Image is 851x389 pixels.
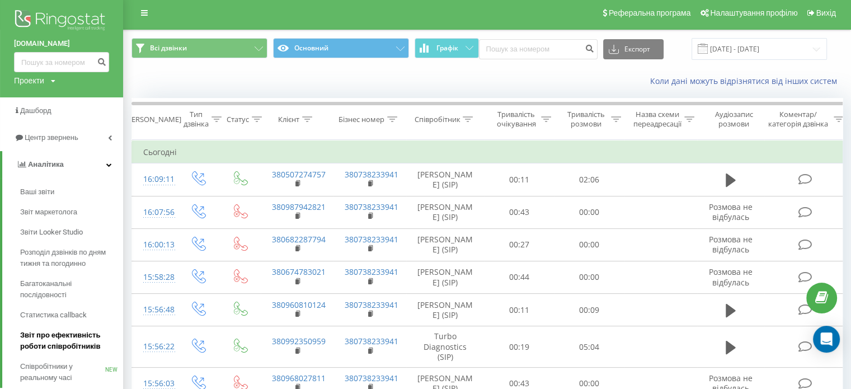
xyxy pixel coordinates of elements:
span: Вихід [816,8,836,17]
div: Тривалість очікування [494,110,538,129]
td: [PERSON_NAME] (SIP) [406,163,485,196]
td: [PERSON_NAME] (SIP) [406,294,485,326]
a: Звіт маркетолога [20,202,123,222]
input: Пошук за номером [479,39,598,59]
a: 380738233941 [345,266,398,277]
a: 380738233941 [345,336,398,346]
td: 00:09 [554,294,624,326]
a: 380968027811 [272,373,326,383]
div: 15:58:28 [143,266,166,288]
td: Сьогодні [132,141,848,163]
div: Статус [227,115,249,124]
a: Аналiтика [2,151,123,178]
td: 00:19 [485,326,554,368]
div: Тип дзвінка [184,110,209,129]
a: Звіти Looker Studio [20,222,123,242]
td: 05:04 [554,326,624,368]
td: 00:00 [554,261,624,293]
a: 380738233941 [345,299,398,310]
span: Багатоканальні послідовності [20,278,117,301]
button: Експорт [603,39,664,59]
div: Клієнт [278,115,299,124]
span: Звіти Looker Studio [20,227,83,238]
a: 380960810124 [272,299,326,310]
a: Звіт про ефективність роботи співробітників [20,325,123,357]
div: 15:56:48 [143,299,166,321]
a: [DOMAIN_NAME] [14,38,109,49]
div: Тривалість розмови [564,110,608,129]
a: 380738233941 [345,234,398,245]
td: 00:11 [485,294,554,326]
span: Розподіл дзвінків по дням тижня та погодинно [20,247,117,269]
span: Звіт маркетолога [20,207,77,218]
span: Розмова не відбулась [709,234,753,255]
a: 380992350959 [272,336,326,346]
td: 00:00 [554,196,624,228]
td: 00:43 [485,196,554,228]
span: Реферальна програма [609,8,691,17]
div: 16:00:13 [143,234,166,256]
a: Співробітники у реальному часіNEW [20,357,123,388]
span: Графік [436,44,458,52]
div: Проекти [14,75,44,86]
div: Бізнес номер [338,115,384,124]
td: 00:44 [485,261,554,293]
span: Розмова не відбулась [709,266,753,287]
div: Аудіозапис розмови [707,110,761,129]
a: Коли дані можуть відрізнятися вiд інших систем [650,76,843,86]
div: 16:09:11 [143,168,166,190]
div: [PERSON_NAME] [125,115,181,124]
button: Основний [273,38,409,58]
span: Розмова не відбулась [709,201,753,222]
a: 380738233941 [345,201,398,212]
span: Налаштування профілю [710,8,797,17]
td: 00:11 [485,163,554,196]
div: 16:07:56 [143,201,166,223]
a: Розподіл дзвінків по дням тижня та погодинно [20,242,123,274]
div: Співробітник [414,115,460,124]
span: Центр звернень [25,133,78,142]
button: Графік [415,38,479,58]
a: 380987942821 [272,201,326,212]
div: 15:56:22 [143,336,166,358]
td: Turbo Diagnostics (SIP) [406,326,485,368]
span: Статистика callback [20,310,87,321]
a: Статистика callback [20,305,123,325]
span: Дашборд [20,106,51,115]
span: Звіт про ефективність роботи співробітників [20,330,117,352]
span: Співробітники у реальному часі [20,361,105,383]
td: [PERSON_NAME] (SIP) [406,261,485,293]
td: [PERSON_NAME] (SIP) [406,228,485,261]
span: Аналiтика [28,160,64,168]
td: 02:06 [554,163,624,196]
a: 380738233941 [345,373,398,383]
span: Ваші звіти [20,186,54,198]
a: Багатоканальні послідовності [20,274,123,305]
a: 380507274757 [272,169,326,180]
a: 380674783021 [272,266,326,277]
span: Всі дзвінки [150,44,187,53]
td: 00:27 [485,228,554,261]
td: 00:00 [554,228,624,261]
img: Ringostat logo [14,7,109,35]
input: Пошук за номером [14,52,109,72]
a: 380738233941 [345,169,398,180]
td: [PERSON_NAME] (SIP) [406,196,485,228]
div: Open Intercom Messenger [813,326,840,353]
a: 380682287794 [272,234,326,245]
button: Всі дзвінки [131,38,267,58]
div: Назва схеми переадресації [633,110,681,129]
a: Ваші звіти [20,182,123,202]
div: Коментар/категорія дзвінка [765,110,831,129]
